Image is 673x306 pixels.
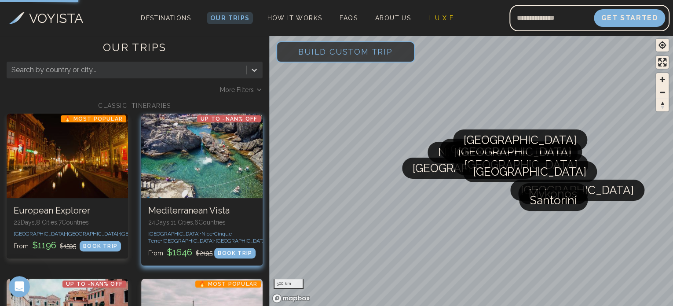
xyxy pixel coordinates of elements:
span: [GEOGRAPHIC_DATA] • [120,231,173,237]
span: [GEOGRAPHIC_DATA] [473,161,586,182]
a: FAQs [336,12,361,24]
p: Up to -NaN% OFF [197,115,261,122]
span: Mykonos [529,183,577,204]
span: Nice [438,142,463,163]
span: [GEOGRAPHIC_DATA] • [162,238,216,244]
a: Mediterranean VistaUp to -NaN% OFFMediterranean Vista24Days,11 Cities,6Countries[GEOGRAPHIC_DATA]... [141,114,263,265]
p: From [148,246,212,258]
h3: European Explorer [14,205,121,216]
button: Zoom in [656,73,669,86]
span: Build Custom Trip [284,33,407,70]
span: Santorini [530,190,577,211]
span: [GEOGRAPHIC_DATA] [458,141,571,162]
div: BOOK TRIP [214,248,256,258]
canvas: Map [269,34,673,306]
span: Destinations [137,11,194,37]
span: [GEOGRAPHIC_DATA] [464,129,577,151]
p: From [14,239,76,251]
a: About Us [372,12,414,24]
a: L U X E [425,12,457,24]
img: Voyista Logo [8,12,25,24]
span: Cinque Terre [450,139,520,160]
span: FAQs [340,15,358,22]
h3: Mediterranean Vista [148,205,256,216]
span: How It Works [267,15,322,22]
p: Up to -NaN% OFF [62,280,126,288]
a: Our Trips [207,12,253,24]
span: More Filters [220,85,254,94]
div: 500 km [274,279,304,289]
p: 24 Days, 11 Cities, 6 Countr ies [148,218,256,227]
h2: CLASSIC ITINERARIES [7,101,263,110]
button: Zoom out [656,86,669,99]
span: $ 1196 [30,240,58,251]
span: [GEOGRAPHIC_DATA] • [14,231,67,237]
span: [GEOGRAPHIC_DATA] • [216,238,269,244]
button: Find my location [656,39,669,52]
p: 🔥 Most Popular [195,280,261,288]
span: $ 1595 [60,243,76,250]
a: Mapbox homepage [272,293,311,303]
a: VOYISTA [8,8,83,28]
button: Build Custom Trip [276,41,415,63]
button: Enter fullscreen [656,56,669,69]
span: L U X E [428,15,454,22]
span: [GEOGRAPHIC_DATA] • [148,231,201,237]
p: 22 Days, 8 Cities, 7 Countr ies [14,218,121,227]
span: [GEOGRAPHIC_DATA] [521,180,634,201]
div: BOOK TRIP [80,241,121,251]
span: [GEOGRAPHIC_DATA] • [67,231,120,237]
span: Nice • [201,231,214,237]
span: [GEOGRAPHIC_DATA] [465,154,578,175]
iframe: Intercom live chat [9,276,30,297]
p: 🔥 Most Popular [61,115,126,122]
button: Get Started [594,9,665,27]
span: $ 1646 [165,247,194,258]
input: Email address [509,7,594,29]
span: About Us [375,15,411,22]
span: $ 2195 [196,250,212,257]
h3: VOYISTA [29,8,83,28]
a: How It Works [263,12,326,24]
span: [GEOGRAPHIC_DATA] [413,158,526,179]
span: Our Trips [210,15,250,22]
h1: OUR TRIPS [7,41,263,62]
button: Reset bearing to north [656,99,669,111]
a: European Explorer🔥 Most PopularEuropean Explorer22Days,8 Cities,7Countries[GEOGRAPHIC_DATA]•[GEOG... [7,114,128,258]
